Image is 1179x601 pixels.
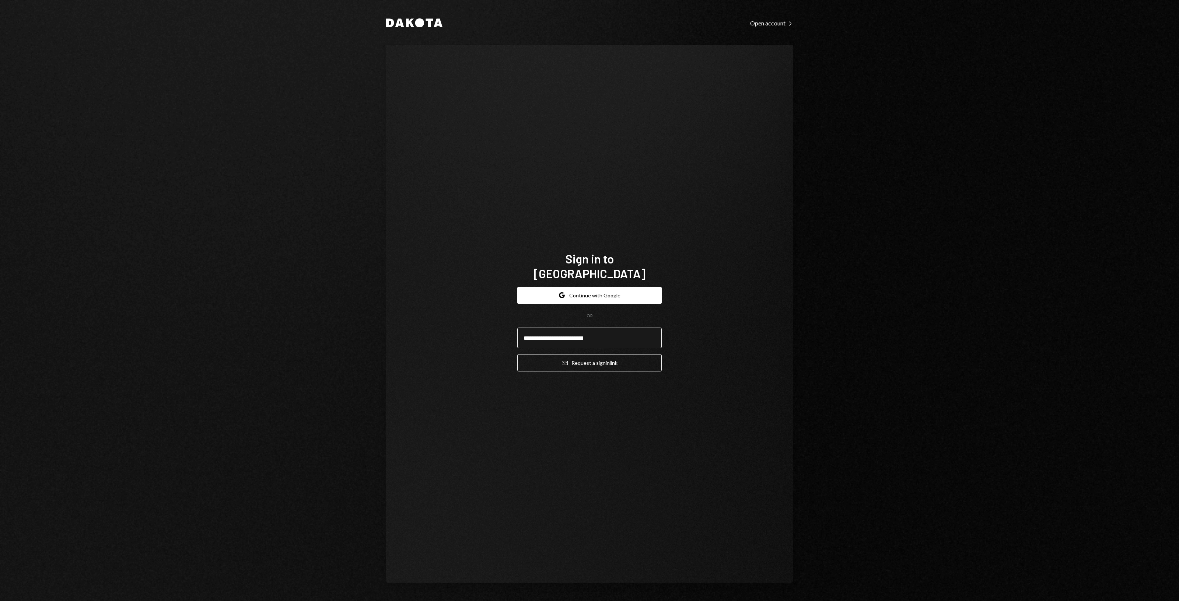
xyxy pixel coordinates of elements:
[517,251,662,281] h1: Sign in to [GEOGRAPHIC_DATA]
[750,19,793,27] a: Open account
[517,354,662,371] button: Request a signinlink
[750,20,793,27] div: Open account
[587,313,593,319] div: OR
[517,287,662,304] button: Continue with Google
